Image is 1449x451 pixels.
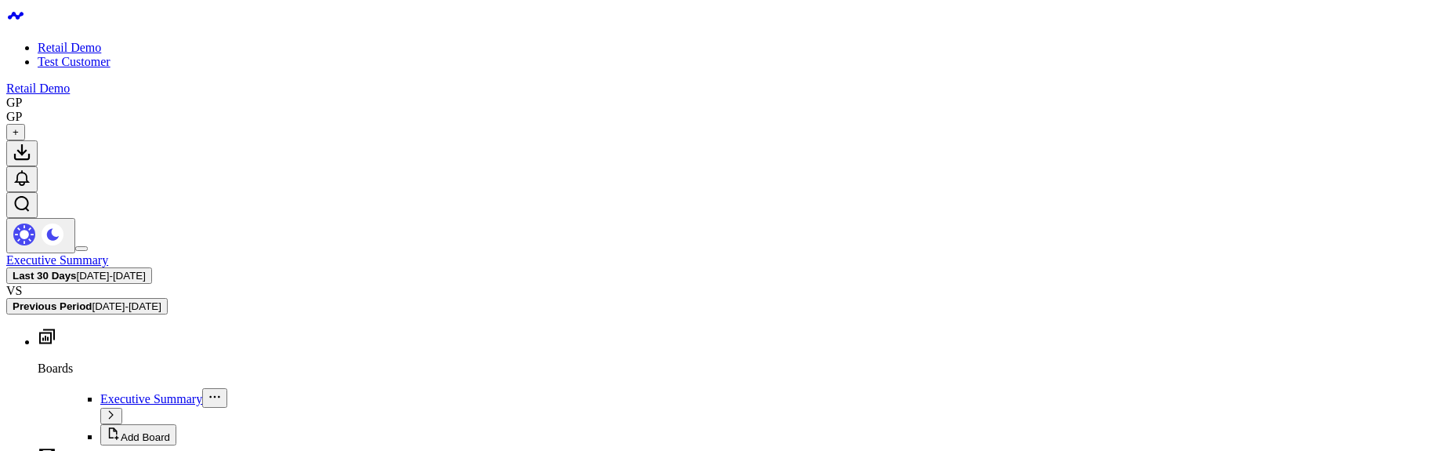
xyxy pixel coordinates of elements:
[13,270,77,282] b: Last 30 Days
[6,82,70,95] a: Retail Demo
[6,253,108,267] a: Executive Summary
[6,192,38,218] button: Open search
[38,41,101,54] a: Retail Demo
[38,55,110,68] a: Test Customer
[100,424,176,446] button: Add Board
[6,96,22,110] div: GP
[6,298,168,315] button: Previous Period[DATE]-[DATE]
[100,392,202,406] a: Executive Summary
[6,284,1443,298] div: VS
[6,124,25,140] button: +
[6,267,152,284] button: Last 30 Days[DATE]-[DATE]
[77,270,146,282] span: [DATE] - [DATE]
[13,300,92,312] b: Previous Period
[13,126,19,138] span: +
[6,110,22,124] div: GP
[38,362,1443,376] p: Boards
[92,300,161,312] span: [DATE] - [DATE]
